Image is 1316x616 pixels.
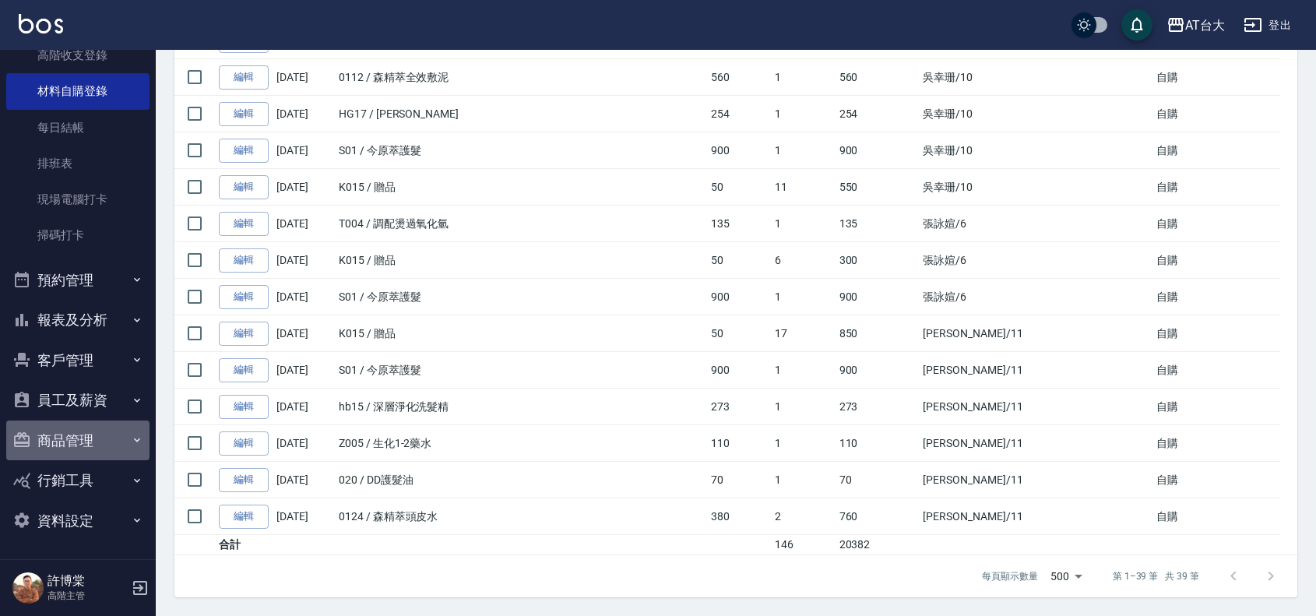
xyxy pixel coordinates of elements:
td: 273 [707,389,771,425]
td: 自購 [1152,132,1216,169]
td: 50 [707,242,771,279]
td: [DATE] [273,242,335,279]
a: 編輯 [219,65,269,90]
td: 135 [707,206,771,242]
td: 1 [771,279,835,315]
td: [PERSON_NAME] /11 [919,498,1152,535]
button: save [1121,9,1152,40]
a: 編輯 [219,505,269,529]
td: 自購 [1152,498,1216,535]
td: 1 [771,132,835,169]
a: 編輯 [219,468,269,492]
p: 每頁顯示數量 [982,569,1038,583]
td: [PERSON_NAME] /11 [919,425,1152,462]
td: [PERSON_NAME] /11 [919,462,1152,498]
td: 吳幸珊 /10 [919,59,1152,96]
button: 客戶管理 [6,340,150,381]
td: 1 [771,389,835,425]
td: 1 [771,425,835,462]
a: 編輯 [219,395,269,419]
td: 550 [836,169,920,206]
td: 17 [771,315,835,352]
a: 編輯 [219,322,269,346]
button: 登出 [1237,11,1297,40]
td: 自購 [1152,169,1216,206]
td: 0112 / 森精萃全效敷泥 [335,59,707,96]
td: 1 [771,96,835,132]
a: 編輯 [219,358,269,382]
td: 110 [836,425,920,462]
td: 自購 [1152,462,1216,498]
td: 自購 [1152,315,1216,352]
div: AT台大 [1185,16,1225,35]
td: [PERSON_NAME] /11 [919,315,1152,352]
td: 146 [771,535,835,555]
td: 273 [836,389,920,425]
div: 500 [1044,555,1088,597]
td: 1 [771,206,835,242]
button: 商品管理 [6,421,150,461]
td: 70 [707,462,771,498]
td: 760 [836,498,920,535]
button: 預約管理 [6,260,150,301]
td: [DATE] [273,315,335,352]
a: 編輯 [219,248,269,273]
td: 20382 [836,535,920,555]
a: 編輯 [219,431,269,456]
button: AT台大 [1160,9,1231,41]
a: 編輯 [219,102,269,126]
td: 吳幸珊 /10 [919,169,1152,206]
td: [DATE] [273,59,335,96]
td: [DATE] [273,279,335,315]
td: K015 / 贈品 [335,242,707,279]
td: 自購 [1152,279,1216,315]
td: 560 [836,59,920,96]
td: 張詠媗 /6 [919,279,1152,315]
td: 張詠媗 /6 [919,242,1152,279]
td: 1 [771,59,835,96]
td: [PERSON_NAME] /11 [919,389,1152,425]
td: 自購 [1152,206,1216,242]
td: 1 [771,462,835,498]
td: 吳幸珊 /10 [919,132,1152,169]
td: [DATE] [273,352,335,389]
td: 850 [836,315,920,352]
td: 900 [836,279,920,315]
td: 380 [707,498,771,535]
td: 合計 [215,535,273,555]
a: 掃碼打卡 [6,217,150,253]
td: 自購 [1152,59,1216,96]
td: 吳幸珊 /10 [919,96,1152,132]
td: 135 [836,206,920,242]
p: 高階主管 [48,589,127,603]
button: 報表及分析 [6,300,150,340]
img: Person [12,572,44,604]
button: 行銷工具 [6,460,150,501]
td: 900 [836,352,920,389]
td: [DATE] [273,169,335,206]
td: 70 [836,462,920,498]
p: 第 1–39 筆 共 39 筆 [1113,569,1199,583]
button: 員工及薪資 [6,380,150,421]
td: 自購 [1152,242,1216,279]
td: 1 [771,352,835,389]
td: 900 [707,352,771,389]
td: [PERSON_NAME] /11 [919,352,1152,389]
td: 254 [707,96,771,132]
h5: 許博棠 [48,573,127,589]
td: 自購 [1152,352,1216,389]
td: 300 [836,242,920,279]
a: 高階收支登錄 [6,37,150,73]
td: S01 / 今原萃護髮 [335,132,707,169]
td: [DATE] [273,96,335,132]
td: K015 / 贈品 [335,315,707,352]
td: 020 / DD護髮油 [335,462,707,498]
td: T004 / 調配燙過氧化氫 [335,206,707,242]
td: 6 [771,242,835,279]
td: 自購 [1152,425,1216,462]
td: 900 [707,132,771,169]
td: [DATE] [273,206,335,242]
td: 50 [707,169,771,206]
td: S01 / 今原萃護髮 [335,279,707,315]
a: 排班表 [6,146,150,181]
